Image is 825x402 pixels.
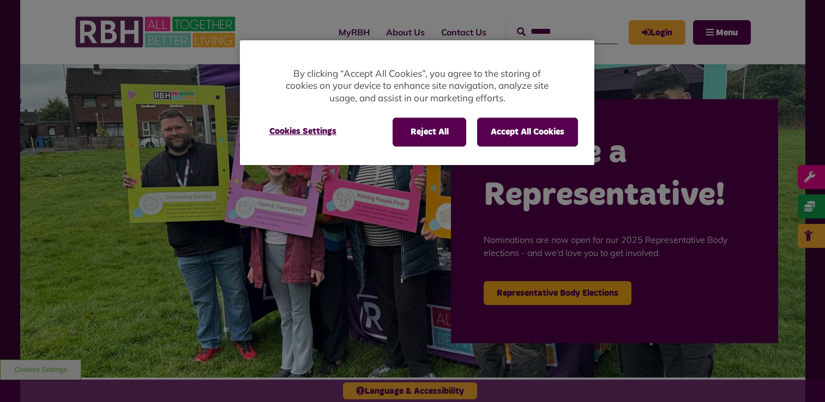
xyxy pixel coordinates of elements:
[256,118,350,145] button: Cookies Settings
[240,40,594,165] div: Cookie banner
[477,118,578,146] button: Accept All Cookies
[393,118,466,146] button: Reject All
[240,40,594,165] div: Privacy
[284,68,551,105] p: By clicking “Accept All Cookies”, you agree to the storing of cookies on your device to enhance s...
